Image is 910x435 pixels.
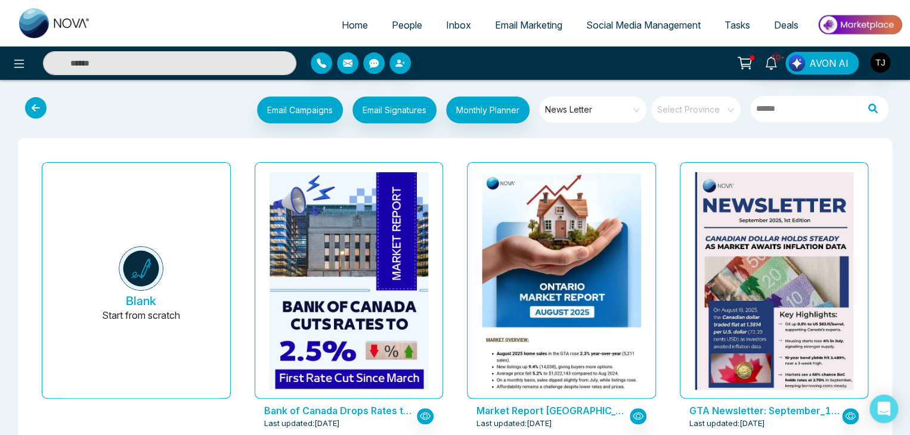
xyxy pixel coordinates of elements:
[545,101,642,119] span: News Letter
[126,294,156,308] h5: Blank
[774,19,798,31] span: Deals
[725,19,750,31] span: Tasks
[434,14,483,36] a: Inbox
[713,14,762,36] a: Tasks
[392,19,422,31] span: People
[574,14,713,36] a: Social Media Management
[586,19,701,31] span: Social Media Management
[788,55,805,72] img: Lead Flow
[342,19,368,31] span: Home
[352,97,437,123] button: Email Signatures
[785,52,859,74] button: AVON AI
[762,14,810,36] a: Deals
[483,14,574,36] a: Email Marketing
[330,14,380,36] a: Home
[495,19,562,31] span: Email Marketing
[343,97,437,126] a: Email Signatures
[771,52,782,63] span: 10+
[257,97,343,123] button: Email Campaigns
[19,8,91,38] img: Nova CRM Logo
[476,403,629,418] p: Market Report Ontario - August 2025
[380,14,434,36] a: People
[264,403,417,418] p: Bank of Canada Drops Rates to 2.5% - Sep 17, 2025
[809,56,849,70] span: AVON AI
[446,97,530,123] button: Monthly Planner
[102,308,180,337] p: Start from scratch
[869,394,898,423] div: Open Intercom Messenger
[437,97,530,126] a: Monthly Planner
[757,52,785,73] a: 10+
[264,418,340,430] span: Last updated: [DATE]
[816,11,903,38] img: Market-place.gif
[689,418,765,430] span: Last updated: [DATE]
[870,52,890,73] img: User Avatar
[61,172,221,398] button: BlankStart from scratch
[247,103,343,115] a: Email Campaigns
[689,403,842,418] p: GTA Newsletter: September_1st Edition
[446,19,471,31] span: Inbox
[119,246,163,291] img: novacrm
[476,418,552,430] span: Last updated: [DATE]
